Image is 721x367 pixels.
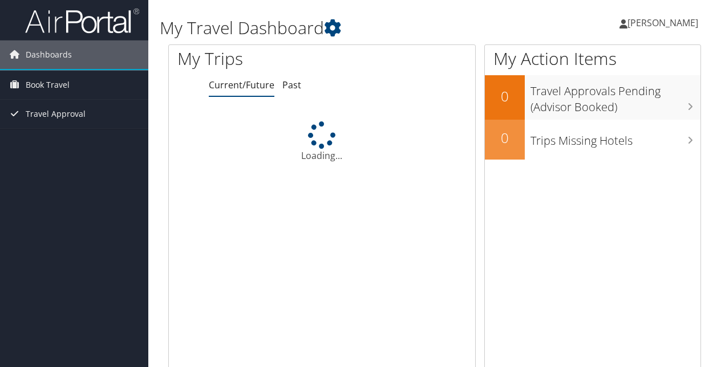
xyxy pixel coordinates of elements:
img: airportal-logo.png [25,7,139,34]
h1: My Travel Dashboard [160,16,526,40]
a: [PERSON_NAME] [619,6,710,40]
span: Travel Approval [26,100,86,128]
h2: 0 [485,128,525,148]
a: 0Trips Missing Hotels [485,120,700,160]
a: Current/Future [209,79,274,91]
h3: Travel Approvals Pending (Advisor Booked) [530,78,700,115]
span: [PERSON_NAME] [627,17,698,29]
a: 0Travel Approvals Pending (Advisor Booked) [485,75,700,119]
span: Dashboards [26,40,72,69]
h2: 0 [485,87,525,106]
h3: Trips Missing Hotels [530,127,700,149]
span: Book Travel [26,71,70,99]
a: Past [282,79,301,91]
div: Loading... [169,121,475,162]
h1: My Trips [177,47,339,71]
h1: My Action Items [485,47,700,71]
